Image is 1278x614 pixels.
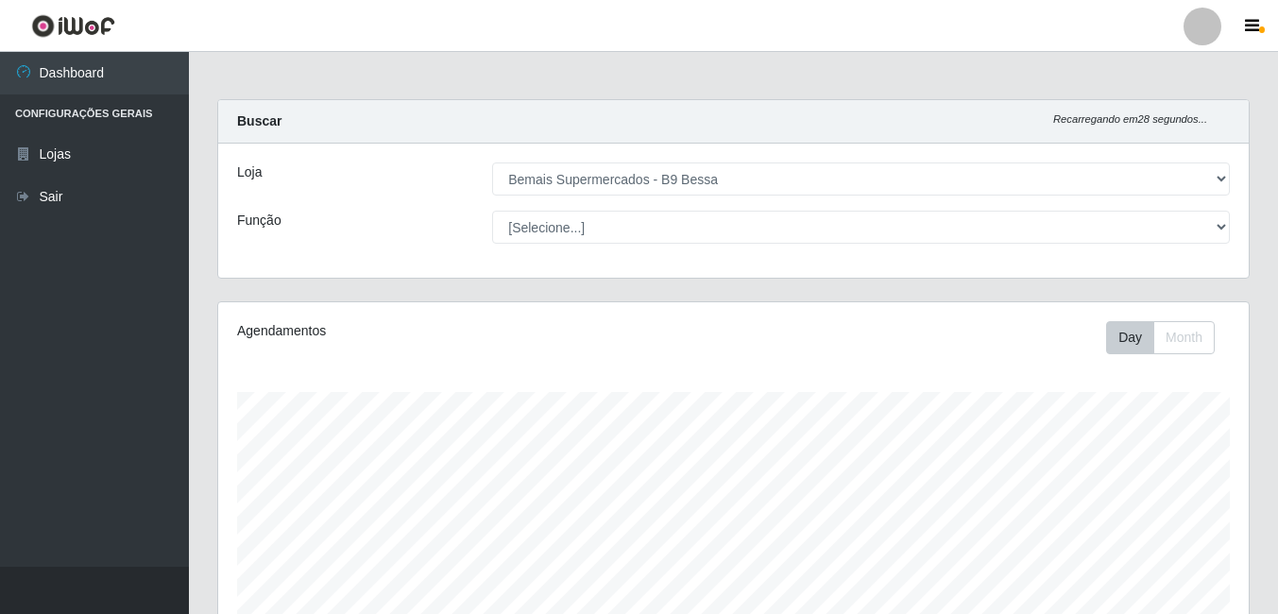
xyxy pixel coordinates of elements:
[237,211,281,230] label: Função
[1153,321,1215,354] button: Month
[237,113,281,128] strong: Buscar
[1106,321,1154,354] button: Day
[237,162,262,182] label: Loja
[1106,321,1215,354] div: First group
[31,14,115,38] img: CoreUI Logo
[1053,113,1207,125] i: Recarregando em 28 segundos...
[1106,321,1230,354] div: Toolbar with button groups
[237,321,634,341] div: Agendamentos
